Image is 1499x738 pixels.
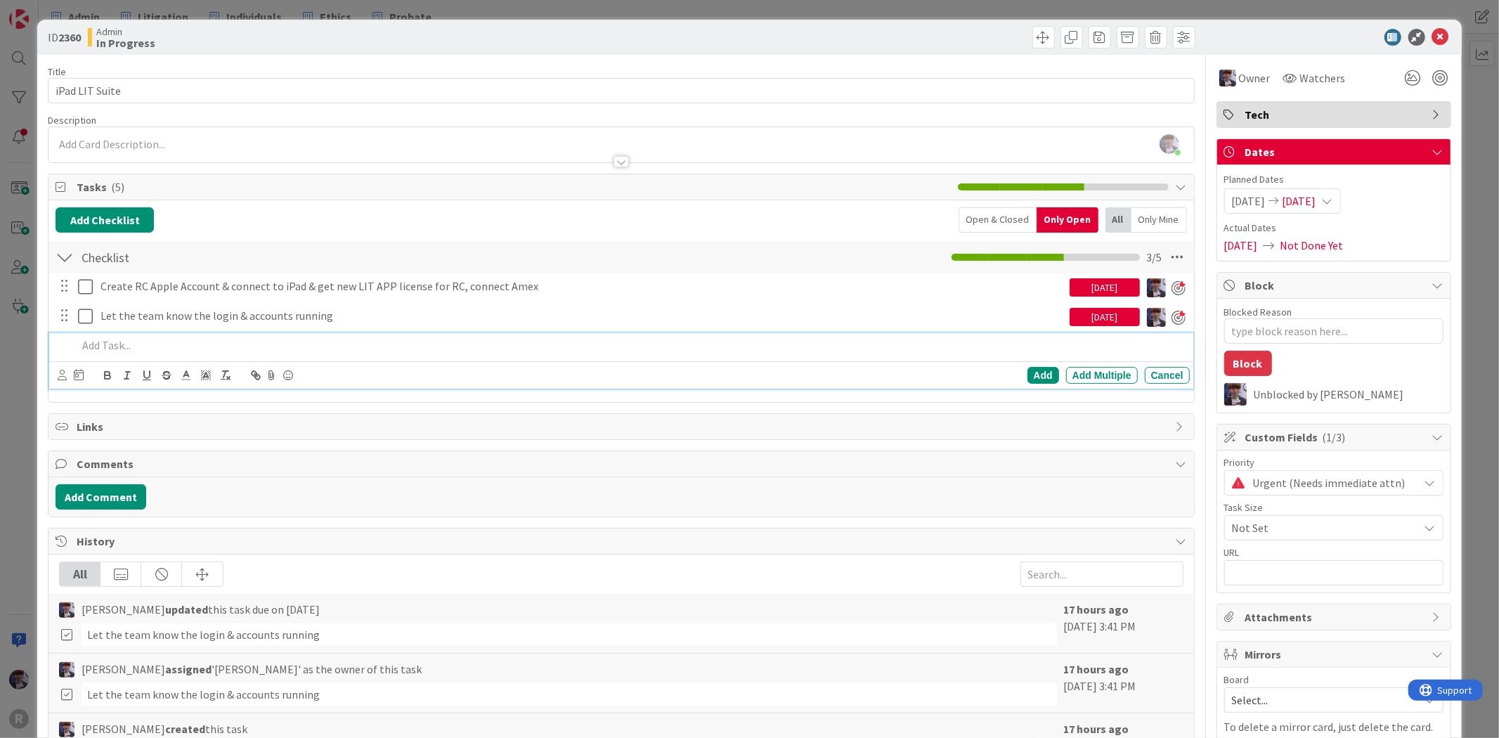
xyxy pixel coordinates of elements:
span: ID [48,29,81,46]
p: Create RC Apple Account & connect to iPad & get new LIT APP license for RC, connect Amex [100,278,1064,294]
img: ML [59,662,74,678]
span: Urgent (Needs immediate attn) [1253,473,1412,493]
b: 2360 [58,30,81,44]
span: Admin [96,26,155,37]
p: Let the team know the login & accounts running [100,308,1064,324]
span: 3 / 5 [1147,249,1162,266]
img: 4bkkwsAgLEzgUFsllbC0Zn7GEDwYOnLA.jpg [1160,134,1179,154]
span: Description [48,114,96,127]
div: All [60,562,100,586]
span: Watchers [1300,70,1346,86]
b: 17 hours ago [1064,602,1129,616]
b: created [165,722,205,736]
input: type card name here... [48,78,1194,103]
span: Block [1245,277,1425,294]
div: [DATE] [1070,278,1140,297]
span: Actual Dates [1224,221,1443,235]
div: Priority [1224,458,1443,467]
span: Dates [1245,143,1425,160]
span: [PERSON_NAME] '[PERSON_NAME]' as the owner of this task [82,661,422,678]
span: Links [77,418,1168,435]
b: 17 hours ago [1064,722,1129,736]
span: [DATE] [1283,193,1316,209]
span: Custom Fields [1245,429,1425,446]
span: Support [30,2,64,19]
div: Cancel [1145,367,1190,384]
img: ML [1224,383,1247,406]
span: Attachments [1245,609,1425,626]
img: ML [1147,308,1166,327]
button: Add Comment [56,484,146,510]
img: ML [1147,278,1166,297]
div: [DATE] 3:41 PM [1064,661,1183,706]
span: Planned Dates [1224,172,1443,187]
span: Tech [1245,106,1425,123]
span: Board [1224,675,1250,685]
label: Title [48,65,66,78]
div: [DATE] 3:41 PM [1064,601,1183,646]
div: Open & Closed [959,207,1037,233]
b: assigned [165,662,212,676]
b: In Progress [96,37,155,48]
span: ( 5 ) [111,180,124,194]
img: ML [59,722,74,737]
span: ( 1/3 ) [1323,430,1346,444]
img: ML [59,602,74,618]
input: Search... [1020,562,1183,587]
div: Only Mine [1131,207,1187,233]
label: Blocked Reason [1224,306,1292,318]
div: [DATE] [1070,308,1140,326]
span: [PERSON_NAME] this task [82,720,247,737]
span: Select... [1232,690,1412,710]
input: Add Checklist... [77,245,393,270]
div: Task Size [1224,503,1443,512]
b: 17 hours ago [1064,662,1129,676]
div: Let the team know the login & accounts running [82,683,1056,706]
button: Block [1224,351,1272,376]
div: Only Open [1037,207,1098,233]
span: Tasks [77,179,950,195]
span: History [77,533,1168,550]
div: Let the team know the login & accounts running [82,623,1056,646]
div: Add [1027,367,1059,384]
span: [DATE] [1232,193,1266,209]
div: URL [1224,548,1443,557]
b: updated [165,602,208,616]
div: All [1105,207,1131,233]
span: Comments [77,455,1168,472]
span: [PERSON_NAME] this task due on [DATE] [82,601,320,618]
img: ML [1219,70,1236,86]
span: Not Set [1232,518,1412,538]
span: Not Done Yet [1280,237,1344,254]
button: Add Checklist [56,207,154,233]
div: Add Multiple [1066,367,1138,384]
div: Unblocked by [PERSON_NAME] [1254,388,1443,401]
span: Owner [1239,70,1271,86]
span: [DATE] [1224,237,1258,254]
span: Mirrors [1245,646,1425,663]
